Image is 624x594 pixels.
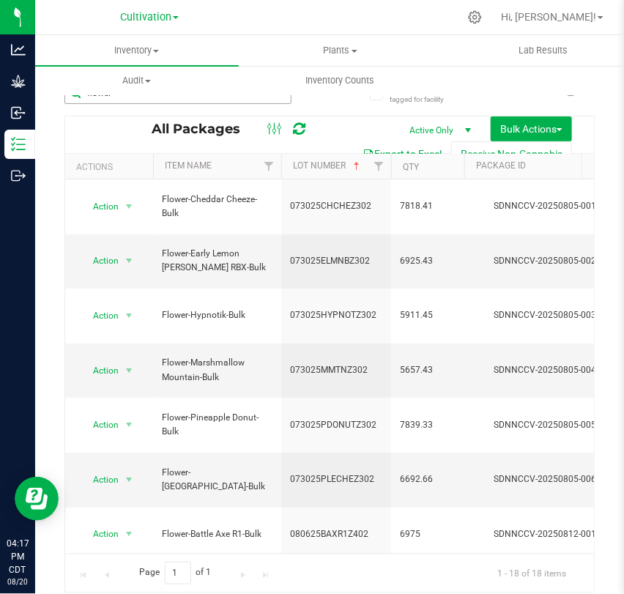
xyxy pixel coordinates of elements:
span: Lab Results [499,44,588,57]
span: Action [80,415,119,435]
span: 073025HYPNOTZ302 [290,308,382,322]
span: Action [80,524,119,544]
button: Export to Excel [353,141,451,166]
span: 080625BAXR1Z402 [290,527,382,541]
span: Cultivation [120,11,171,23]
p: 04:17 PM CDT [7,537,29,576]
span: select [120,524,138,544]
span: Flower-Marshmallow Mountain-Bulk [162,356,272,384]
span: Page of 1 [127,562,223,584]
span: Action [80,469,119,490]
span: Hi, [PERSON_NAME]! [501,11,596,23]
button: Bulk Actions [491,116,572,141]
span: 6925.43 [400,254,456,268]
span: All Packages [152,121,255,137]
span: select [120,196,138,217]
span: 6975 [400,527,456,541]
span: select [120,250,138,271]
span: Action [80,196,119,217]
span: Flower-[GEOGRAPHIC_DATA]-Bulk [162,466,272,494]
span: Audit [36,74,238,87]
span: select [120,469,138,490]
span: 1 - 18 of 18 items [486,562,578,584]
span: select [120,360,138,381]
inline-svg: Grow [11,74,26,89]
span: Action [80,360,119,381]
span: 073025PLECHEZ302 [290,472,382,486]
button: Receive Non-Cannabis [451,141,572,166]
span: Action [80,250,119,271]
a: Qty [403,162,419,172]
inline-svg: Outbound [11,168,26,183]
span: Flower-Battle Axe R1-Bulk [162,527,272,541]
span: 073025MMTNZ302 [290,363,382,377]
span: Flower-Cheddar Cheeze-Bulk [162,193,272,220]
inline-svg: Inbound [11,105,26,120]
a: Filter [257,154,281,179]
span: select [120,415,138,435]
a: Plants [239,35,442,66]
span: Inventory [35,44,239,57]
a: Audit [35,65,239,96]
span: Flower-Early Lemon [PERSON_NAME] RBX-Bulk [162,247,272,275]
iframe: Resource center [15,477,59,521]
inline-svg: Inventory [11,137,26,152]
a: Inventory [35,35,239,66]
div: Manage settings [466,10,484,24]
a: Package ID [476,160,526,171]
span: 073025PDONUTZ302 [290,418,382,432]
input: 1 [165,562,191,584]
span: Bulk Actions [500,123,562,135]
p: 08/20 [7,576,29,587]
span: select [120,305,138,326]
span: 7818.41 [400,199,456,213]
a: Filter [367,154,391,179]
span: Flower-Hypnotik-Bulk [162,308,272,322]
span: 073025CHCHEZ302 [290,199,382,213]
span: Flower-Pineapple Donut-Bulk [162,411,272,439]
span: Plants [239,44,442,57]
span: 073025ELMNBZ302 [290,254,382,268]
span: 5657.43 [400,363,456,377]
span: 5911.45 [400,308,456,322]
span: Action [80,305,119,326]
a: Item Name [165,160,212,171]
div: Actions [76,162,147,172]
span: 6692.66 [400,472,456,486]
a: Lot Number [293,160,363,171]
span: 7839.33 [400,418,456,432]
span: Inventory Counts [286,74,395,87]
a: Inventory Counts [239,65,442,96]
inline-svg: Analytics [11,42,26,57]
